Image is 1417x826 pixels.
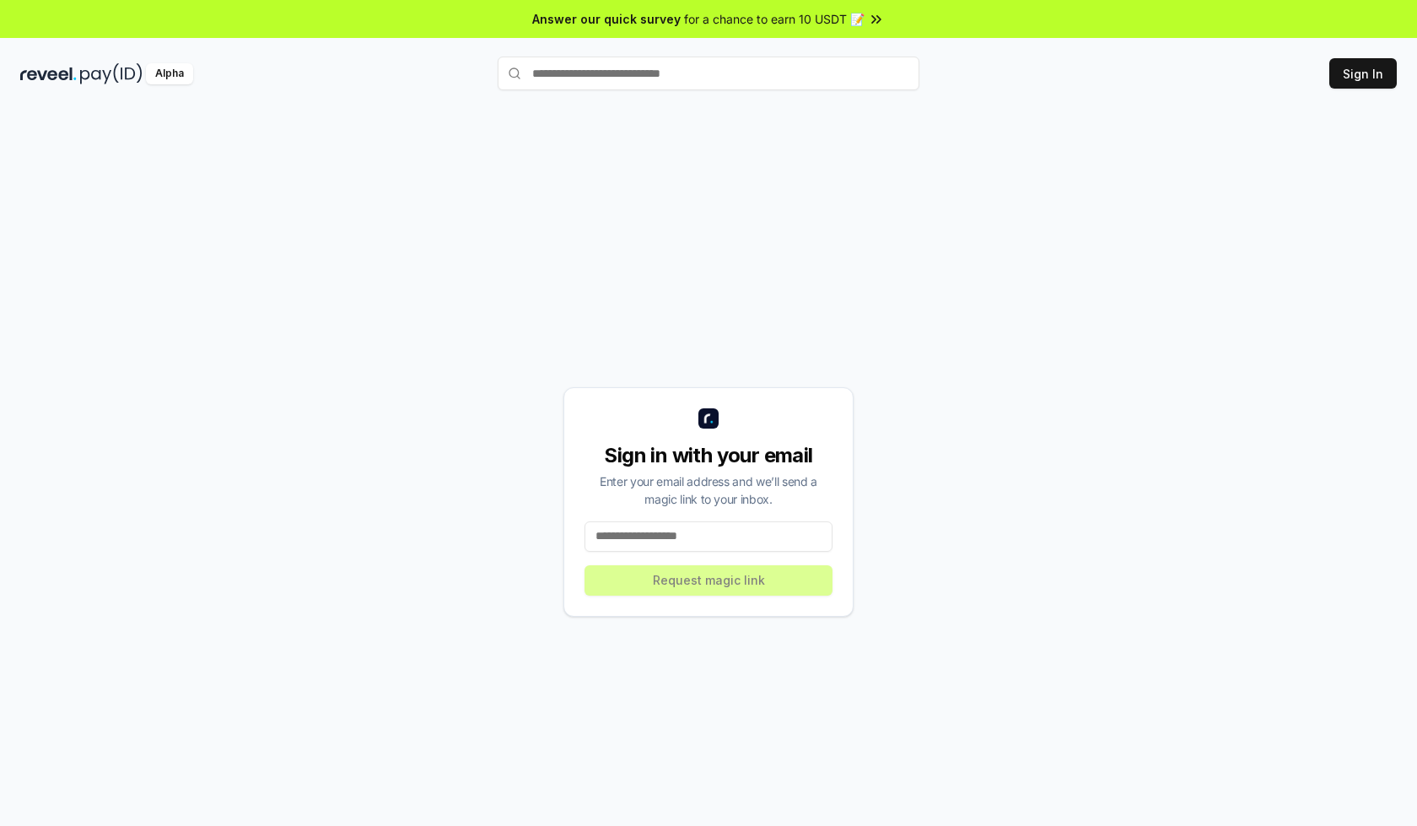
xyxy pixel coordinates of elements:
[684,10,865,28] span: for a chance to earn 10 USDT 📝
[532,10,681,28] span: Answer our quick survey
[80,63,143,84] img: pay_id
[1329,58,1397,89] button: Sign In
[20,63,77,84] img: reveel_dark
[146,63,193,84] div: Alpha
[585,472,832,508] div: Enter your email address and we’ll send a magic link to your inbox.
[698,408,719,429] img: logo_small
[585,442,832,469] div: Sign in with your email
